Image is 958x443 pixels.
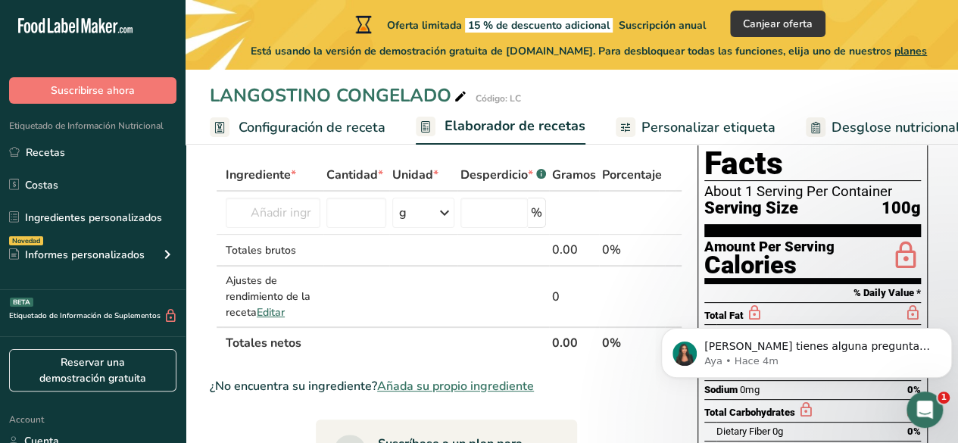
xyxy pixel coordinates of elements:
button: Suscribirse ahora [9,77,176,104]
span: 15 % de descuento adicional [465,18,613,33]
span: Gramos [552,166,596,184]
iframe: Intercom live chat [907,392,943,428]
div: Oferta limitada [352,15,706,33]
iframe: Intercom notifications mensaje [655,296,958,402]
a: Configuración de receta [210,111,385,145]
span: 100g [882,199,921,218]
th: 0.00 [549,326,599,358]
a: Elaborador de recetas [416,109,585,145]
div: About 1 Serving Per Container [704,184,921,199]
a: Personalizar etiqueta [616,111,775,145]
span: 0g [772,426,783,437]
span: Canjear oferta [743,16,813,32]
div: Amount Per Serving [704,240,835,254]
span: Cantidad [326,166,383,184]
span: Total Carbohydrates [704,407,795,418]
span: Añada su propio ingrediente [377,377,534,395]
input: Añadir ingrediente [226,198,320,228]
span: Ingrediente [226,166,296,184]
div: Ajustes de rendimiento de la receta [226,273,320,320]
div: 0.00 [552,241,596,259]
div: Calories [704,254,835,276]
div: Novedad [9,236,43,245]
span: Elaborador de recetas [445,116,585,136]
th: Totales netos [223,326,549,358]
span: planes [894,44,927,58]
div: Desperdicio [460,166,546,184]
span: Suscripción anual [619,18,706,33]
span: Serving Size [704,199,798,218]
div: LANGOSTINO CONGELADO [210,82,470,109]
h1: Nutrition Facts [704,111,921,181]
div: Informes personalizados [9,247,145,263]
div: g [399,204,407,222]
span: Porcentaje [602,166,662,184]
div: ¿No encuentra su ingrediente? [210,377,682,395]
span: 0% [907,426,921,437]
span: Editar [257,305,285,320]
a: Reservar una demostración gratuita [9,349,176,392]
button: Canjear oferta [730,11,825,37]
div: BETA [10,298,33,307]
div: 0 [552,288,596,306]
div: Totales brutos [226,242,320,258]
span: Configuración de receta [239,117,385,138]
div: Código: LC [476,92,521,105]
span: Personalizar etiqueta [641,117,775,138]
span: Está usando la versión de demostración gratuita de [DOMAIN_NAME]. Para desbloquear todas las func... [251,43,927,59]
div: 0% [602,241,662,259]
th: 0% [599,326,665,358]
span: Dietary Fiber [716,426,770,437]
span: Unidad [392,166,438,184]
span: 1 [938,392,950,404]
span: Suscribirse ahora [51,83,135,98]
section: % Daily Value * [704,284,921,302]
